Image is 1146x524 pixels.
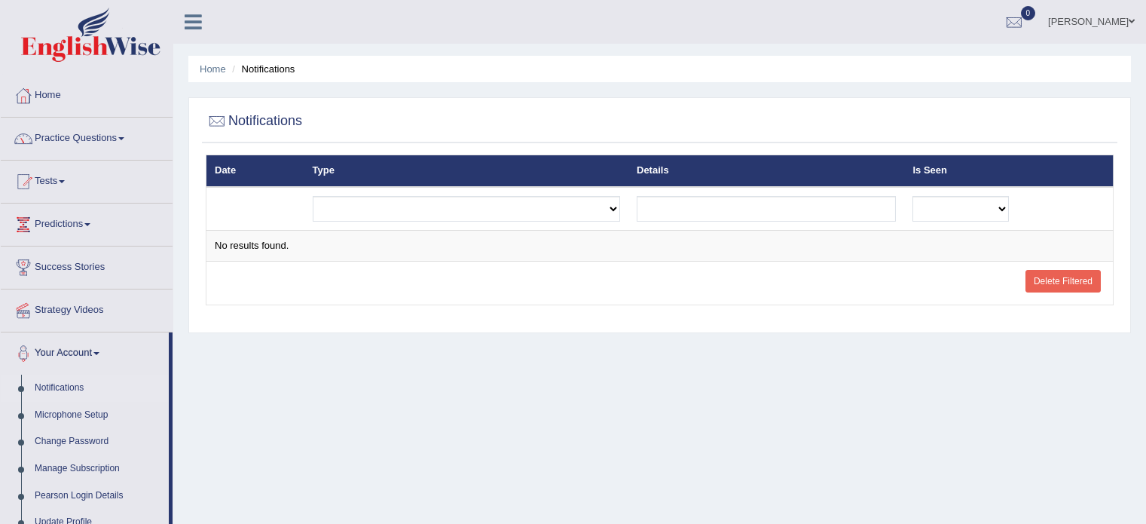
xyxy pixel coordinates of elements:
[1021,6,1036,20] span: 0
[206,110,302,133] h2: Notifications
[215,239,1105,253] div: No results found.
[313,164,335,176] a: Type
[200,63,226,75] a: Home
[1,75,173,112] a: Home
[28,428,169,455] a: Change Password
[28,375,169,402] a: Notifications
[1,161,173,198] a: Tests
[28,402,169,429] a: Microphone Setup
[28,455,169,483] a: Manage Subscription
[215,164,236,176] a: Date
[1025,270,1101,293] a: Delete Filtered
[1,290,173,327] a: Strategy Videos
[228,62,295,76] li: Notifications
[28,483,169,510] a: Pearson Login Details
[1,332,169,370] a: Your Account
[637,164,669,176] a: Details
[1,118,173,155] a: Practice Questions
[1,247,173,284] a: Success Stories
[912,164,947,176] a: Is Seen
[1,204,173,241] a: Predictions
